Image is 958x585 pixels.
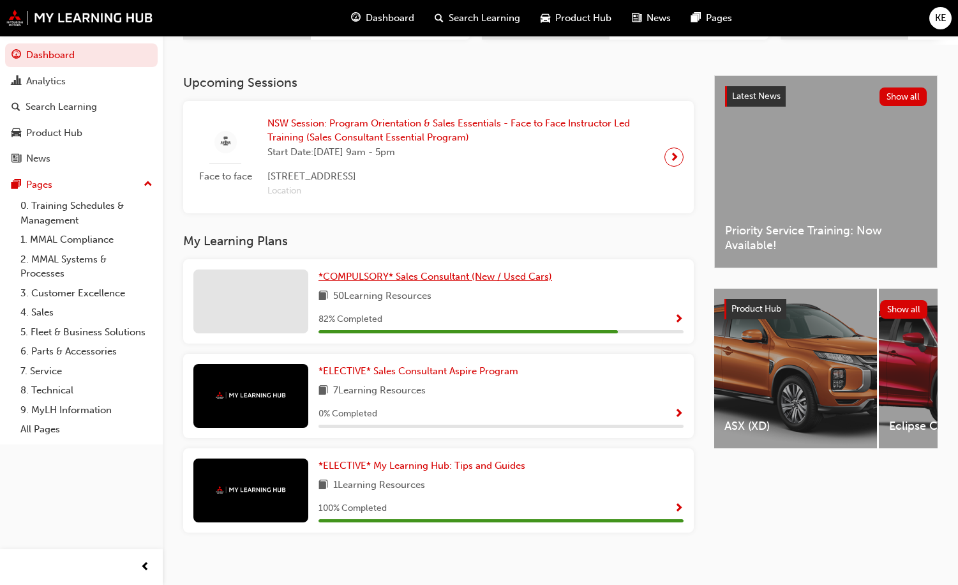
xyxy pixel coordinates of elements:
[193,169,257,184] span: Face to face
[11,102,20,113] span: search-icon
[706,11,732,26] span: Pages
[5,173,158,197] button: Pages
[318,312,382,327] span: 82 % Completed
[5,147,158,171] a: News
[26,151,50,166] div: News
[724,299,927,319] a: Product HubShow all
[15,230,158,250] a: 1. MMAL Compliance
[879,87,927,106] button: Show all
[555,11,611,26] span: Product Hub
[11,128,21,139] span: car-icon
[11,153,21,165] span: news-icon
[929,7,952,29] button: KE
[318,289,328,305] span: book-icon
[15,420,158,439] a: All Pages
[11,50,21,61] span: guage-icon
[333,289,431,305] span: 50 Learning Resources
[318,501,387,516] span: 100 % Completed
[366,11,414,26] span: Dashboard
[674,501,684,517] button: Show Progress
[15,381,158,400] a: 8. Technical
[674,312,684,328] button: Show Progress
[530,5,622,31] a: car-iconProduct Hub
[26,126,82,141] div: Product Hub
[674,409,684,420] span: Show Progress
[26,100,97,114] div: Search Learning
[11,179,21,191] span: pages-icon
[15,250,158,284] a: 2. MMAL Systems & Processes
[15,196,158,230] a: 0. Training Schedules & Management
[935,11,947,26] span: KE
[183,75,694,90] h3: Upcoming Sessions
[424,5,530,31] a: search-iconSearch Learning
[6,10,153,26] img: mmal
[5,41,158,173] button: DashboardAnalyticsSearch LearningProduct HubNews
[725,224,927,252] span: Priority Service Training: Now Available!
[216,486,286,494] img: mmal
[449,11,520,26] span: Search Learning
[267,116,654,145] span: NSW Session: Program Orientation & Sales Essentials - Face to Face Instructor Led Training (Sales...
[26,178,52,192] div: Pages
[674,503,684,515] span: Show Progress
[5,70,158,93] a: Analytics
[435,10,444,26] span: search-icon
[731,303,781,314] span: Product Hub
[318,271,552,282] span: *COMPULSORY* Sales Consultant (New / Used Cars)
[15,323,158,342] a: 5. Fleet & Business Solutions
[318,383,328,399] span: book-icon
[880,300,928,319] button: Show all
[541,10,550,26] span: car-icon
[632,10,641,26] span: news-icon
[11,76,21,87] span: chart-icon
[351,10,361,26] span: guage-icon
[221,134,230,150] span: sessionType_FACE_TO_FACE-icon
[140,559,150,575] span: prev-icon
[714,75,938,268] a: Latest NewsShow allPriority Service Training: Now Available!
[267,145,654,160] span: Start Date: [DATE] 9am - 5pm
[5,43,158,67] a: Dashboard
[15,284,158,303] a: 3. Customer Excellence
[725,86,927,107] a: Latest NewsShow all
[183,234,694,248] h3: My Learning Plans
[318,460,525,471] span: *ELECTIVE* My Learning Hub: Tips and Guides
[5,95,158,119] a: Search Learning
[144,176,153,193] span: up-icon
[15,400,158,420] a: 9. MyLH Information
[333,383,426,399] span: 7 Learning Resources
[670,148,679,166] span: next-icon
[318,270,557,284] a: *COMPULSORY* Sales Consultant (New / Used Cars)
[622,5,681,31] a: news-iconNews
[267,169,654,184] span: [STREET_ADDRESS]
[5,121,158,145] a: Product Hub
[318,459,530,473] a: *ELECTIVE* My Learning Hub: Tips and Guides
[714,289,877,448] a: ASX (XD)
[267,184,654,199] span: Location
[333,478,425,494] span: 1 Learning Resources
[691,10,701,26] span: pages-icon
[15,361,158,381] a: 7. Service
[647,11,671,26] span: News
[341,5,424,31] a: guage-iconDashboard
[26,74,66,89] div: Analytics
[732,91,781,102] span: Latest News
[15,342,158,361] a: 6. Parts & Accessories
[674,406,684,422] button: Show Progress
[216,391,286,400] img: mmal
[15,303,158,323] a: 4. Sales
[318,365,518,377] span: *ELECTIVE* Sales Consultant Aspire Program
[193,111,684,204] a: Face to faceNSW Session: Program Orientation & Sales Essentials - Face to Face Instructor Led Tra...
[318,364,523,379] a: *ELECTIVE* Sales Consultant Aspire Program
[318,478,328,494] span: book-icon
[681,5,742,31] a: pages-iconPages
[674,314,684,326] span: Show Progress
[724,419,867,434] span: ASX (XD)
[318,407,377,422] span: 0 % Completed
